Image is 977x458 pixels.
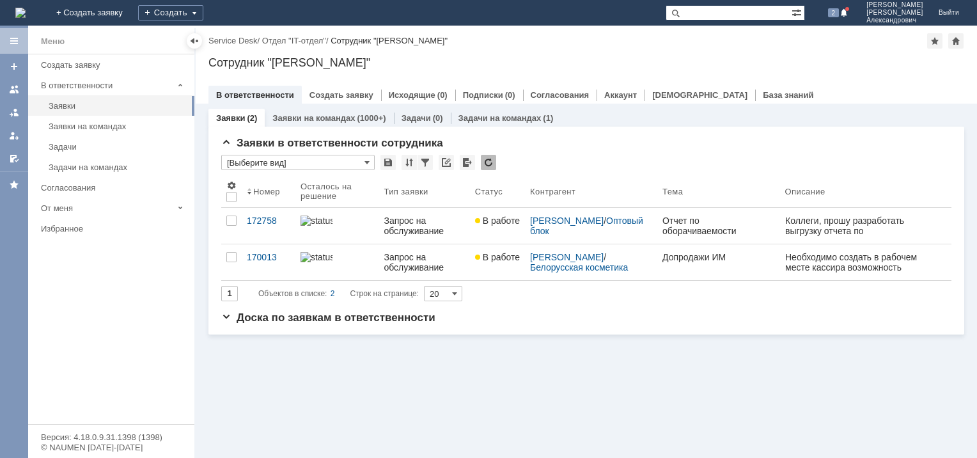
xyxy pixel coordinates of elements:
div: Допродажи ИМ [183,94,304,103]
div: Версия: 4.18.0.9.31.1398 (1398) [41,433,182,441]
div: (1000+) [357,113,386,123]
a: Колесниченко Максим [183,202,198,217]
th: Осталось на решение [295,175,379,208]
a: Заявки [43,96,192,116]
a: В работе [470,244,525,280]
div: Скопировать ссылку на список [439,155,454,170]
div: Добавить в избранное [927,33,942,49]
a: Аккаунт [604,90,637,100]
div: Сортировка... [402,155,417,170]
a: 172758 [242,208,295,244]
a: Заявки на командах [4,79,24,100]
a: В работе [470,208,525,244]
th: Номер [242,175,295,208]
div: (1) [543,113,553,123]
span: Александрович [866,17,923,24]
div: Меню [41,34,65,49]
th: Тип заявки [379,175,469,208]
span: В работе [475,252,520,262]
div: #172758: Техническая поддержка 1с:УТ/розница [183,154,304,174]
a: Создать заявку [309,90,373,100]
img: statusbar-25 (1).png [301,216,332,226]
div: Задачи на командах [49,162,187,172]
a: [PERSON_NAME] [530,216,604,226]
div: Сотрудник "[PERSON_NAME]" [208,56,964,69]
div: / [530,252,652,272]
span: 2 [828,8,840,17]
a: Согласования [531,90,590,100]
div: Сохранить вид [380,155,396,170]
div: Избранное [41,224,173,233]
div: Допродажи ИМ [662,252,775,262]
a: Запрос на обслуживание [379,208,469,244]
a: Заявки на командах [43,116,192,136]
a: statusbar-60 (1).png [295,244,379,280]
div: / [530,216,652,236]
a: #172758: Техническая поддержка 1с:УТ/розница [183,154,290,174]
div: Тип заявки [384,187,428,196]
a: Service Desk [208,36,258,45]
a: В ответственности [216,90,294,100]
div: Заявки на командах [49,122,187,131]
a: Белорусская косметика [530,262,628,272]
div: От меня [41,203,173,213]
span: Объектов в списке: [258,289,327,298]
div: (0) [437,90,448,100]
img: statusbar-60 (1).png [301,252,332,262]
div: Описание [785,187,825,196]
th: Контрагент [525,175,657,208]
span: Расширенный поиск [792,6,804,18]
a: Заявки на командах [272,113,355,123]
a: statusbar-25 (1).png [295,208,379,244]
a: Шаблинская Ирина [183,110,198,125]
div: 2 [331,286,335,301]
span: Настройки [226,180,237,191]
a: Отчет по оборачиваемости компании [657,208,780,244]
img: logo [15,8,26,18]
div: Запрос на обслуживание [384,252,464,272]
a: Допродажи ИМ [657,244,780,280]
div: / [208,36,262,45]
a: 170013 [242,244,295,280]
div: Задачи [49,142,187,152]
a: Запрос на обслуживание [379,244,469,280]
a: Задачи [402,113,431,123]
a: [DEMOGRAPHIC_DATA] [652,90,747,100]
div: Скрыть меню [187,33,202,49]
div: Отчет по оборачиваемости компании [662,216,775,236]
a: Заявки [216,113,245,123]
a: Создать заявку [4,56,24,77]
span: Заявки в ответственности сотрудника [221,137,443,149]
i: Строк на странице: [258,286,419,301]
th: Статус [470,175,525,208]
span: [PERSON_NAME] [866,1,923,9]
div: Сделать домашней страницей [948,33,964,49]
a: Согласования [36,178,192,198]
div: 172758 [247,216,290,226]
a: Подписки [463,90,503,100]
div: Фильтрация... [418,155,433,170]
div: Обновлять список [481,155,496,170]
div: В ответственности [41,81,173,90]
a: #170013: Доработка/настройка отчетов УТ"/"1С: Розница" [183,60,296,91]
a: Отдел "IT-отдел" [262,36,326,45]
div: Статус [475,187,503,196]
th: Тема [657,175,780,208]
div: / [262,36,331,45]
a: Мои согласования [4,148,24,169]
div: Согласования [41,183,187,193]
div: Создать заявку [41,60,187,70]
div: Осталось на решение [301,182,363,201]
div: Заявки [49,101,187,111]
a: Задачи на командах [458,113,542,123]
div: Отчет по оборачиваемости компании [183,177,304,195]
div: 0 [144,19,148,29]
a: Заявки в моей ответственности [4,102,24,123]
span: [PERSON_NAME] [866,9,923,17]
div: 170013 [247,252,290,262]
a: Задачи на командах [43,157,192,177]
a: Исходящие [389,90,435,100]
a: Задачи [43,137,192,157]
div: Тема [662,187,683,196]
div: #170013: Доработка/настройка отчетов УТ"/"1С: Розница" [183,60,304,91]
